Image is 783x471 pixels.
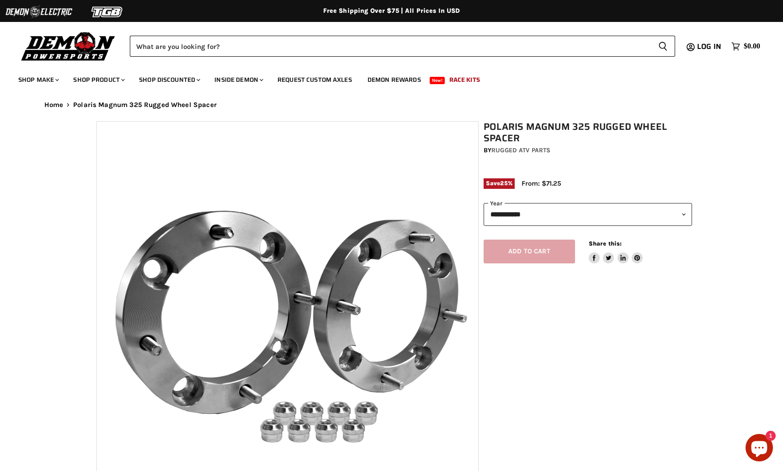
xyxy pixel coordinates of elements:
span: Log in [697,41,721,52]
span: Polaris Magnum 325 Rugged Wheel Spacer [73,101,217,109]
div: Free Shipping Over $75 | All Prices In USD [26,7,757,15]
a: Inside Demon [208,70,269,89]
span: Save % [484,178,515,188]
div: by [484,145,692,155]
span: Share this: [589,240,622,247]
inbox-online-store-chat: Shopify online store chat [743,434,776,464]
a: Shop Make [11,70,64,89]
a: Shop Product [66,70,130,89]
img: Demon Electric Logo 2 [5,3,73,21]
button: Search [651,36,675,57]
ul: Main menu [11,67,758,89]
a: Log in [693,43,727,51]
input: Search [130,36,651,57]
a: Demon Rewards [361,70,428,89]
a: $0.00 [727,40,765,53]
a: Shop Discounted [132,70,206,89]
img: TGB Logo 2 [73,3,142,21]
nav: Breadcrumbs [26,101,757,109]
span: New! [430,77,445,84]
span: $0.00 [744,42,760,51]
a: Race Kits [442,70,487,89]
a: Request Custom Axles [271,70,359,89]
h1: Polaris Magnum 325 Rugged Wheel Spacer [484,121,692,144]
span: 25 [500,180,507,187]
a: Home [44,101,64,109]
a: Rugged ATV Parts [491,146,550,154]
img: Demon Powersports [18,30,118,62]
span: From: $71.25 [522,179,561,187]
form: Product [130,36,675,57]
aside: Share this: [589,240,643,264]
select: year [484,203,692,225]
